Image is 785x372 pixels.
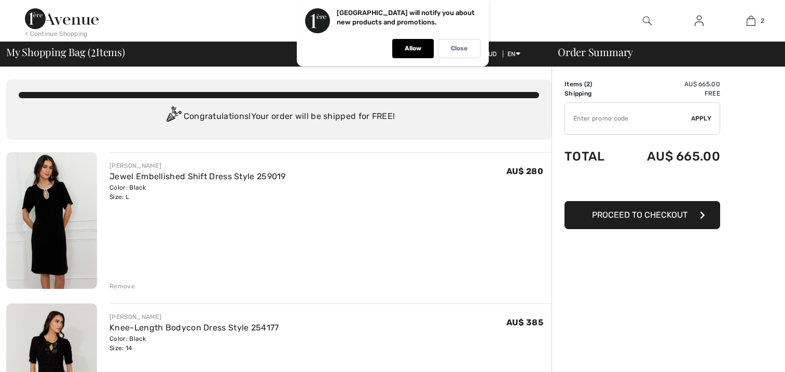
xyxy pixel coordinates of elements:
[507,50,520,58] span: EN
[564,201,720,229] button: Proceed to Checkout
[586,81,590,88] span: 2
[6,152,97,289] img: Jewel Embellished Shift Dress Style 259019
[564,79,619,89] td: Items ( )
[564,139,619,174] td: Total
[619,139,720,174] td: AU$ 665.00
[564,89,619,98] td: Shipping
[451,45,467,52] p: Close
[619,79,720,89] td: AU$ 665.00
[564,174,720,197] iframe: PayPal
[6,47,125,57] span: My Shopping Bag ( Items)
[25,8,99,29] img: 1ère Avenue
[747,15,755,27] img: My Bag
[691,114,712,123] span: Apply
[545,47,779,57] div: Order Summary
[109,171,286,181] a: Jewel Embellished Shift Dress Style 259019
[109,282,135,291] div: Remove
[761,16,764,25] span: 2
[109,334,279,353] div: Color: Black Size: 14
[163,107,184,127] img: Congratulation2.svg
[109,161,286,170] div: [PERSON_NAME]
[565,103,691,134] input: Promo code
[643,15,652,27] img: search the website
[725,15,776,27] a: 2
[91,44,96,58] span: 2
[109,323,279,333] a: Knee-Length Bodycon Dress Style 254177
[405,45,421,52] p: Allow
[592,210,687,220] span: Proceed to Checkout
[619,89,720,98] td: Free
[25,29,88,38] div: < Continue Shopping
[506,166,543,176] span: AU$ 280
[506,317,543,327] span: AU$ 385
[686,15,712,28] a: Sign In
[109,312,279,322] div: [PERSON_NAME]
[337,9,475,26] p: [GEOGRAPHIC_DATA] will notify you about new products and promotions.
[695,15,704,27] img: My Info
[109,183,286,202] div: Color: Black Size: L
[19,107,539,127] div: Congratulations! Your order will be shipped for FREE!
